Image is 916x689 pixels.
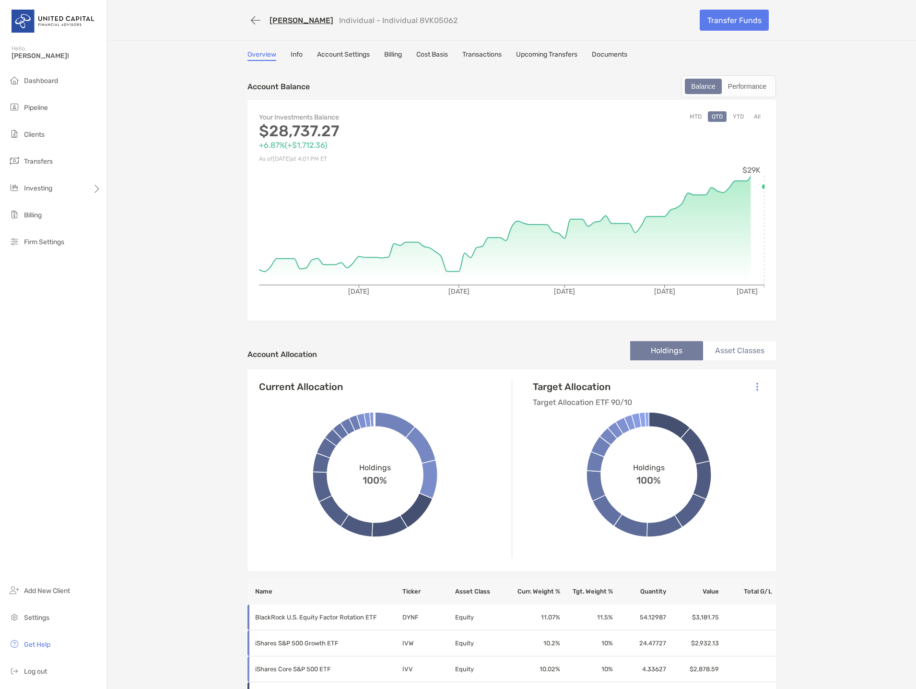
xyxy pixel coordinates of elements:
[9,182,20,193] img: investing icon
[255,637,389,649] p: iShares S&P 500 Growth ETF
[633,463,665,472] span: Holdings
[247,579,402,605] th: Name
[561,630,613,656] td: 10 %
[554,287,575,296] tspan: [DATE]
[681,75,776,97] div: segmented control
[255,611,389,623] p: BlackRock U.S. Equity Factor Rotation ETF
[455,630,507,656] td: Equity
[24,131,45,139] span: Clients
[384,50,402,61] a: Billing
[533,381,632,392] h4: Target Allocation
[24,614,49,622] span: Settings
[9,638,20,650] img: get-help icon
[756,382,758,391] img: Icon List Menu
[462,50,502,61] a: Transactions
[667,579,719,605] th: Value
[24,184,52,192] span: Investing
[416,50,448,61] a: Cost Basis
[317,50,370,61] a: Account Settings
[703,341,776,360] li: Asset Classes
[686,80,721,93] div: Balance
[613,630,666,656] td: 24.47727
[592,50,627,61] a: Documents
[259,153,512,165] p: As of [DATE] at 4:01 PM ET
[12,4,95,38] img: United Capital Logo
[613,579,666,605] th: Quantity
[402,579,455,605] th: Ticker
[9,128,20,140] img: clients icon
[507,656,560,682] td: 10.02 %
[255,663,389,675] p: iShares Core S&P 500 ETF
[24,77,58,85] span: Dashboard
[9,209,20,220] img: billing icon
[708,111,727,122] button: QTD
[742,166,761,175] tspan: $29K
[750,111,764,122] button: All
[9,74,20,86] img: dashboard icon
[359,463,391,472] span: Holdings
[561,656,613,682] td: 10 %
[667,630,719,656] td: $2,932.13
[12,52,101,60] span: [PERSON_NAME]!
[24,238,64,246] span: Firm Settings
[729,111,748,122] button: YTD
[700,10,769,31] a: Transfer Funds
[9,611,20,623] img: settings icon
[402,656,455,682] td: IVV
[561,579,613,605] th: Tgt. Weight %
[667,656,719,682] td: $2,878.59
[259,381,343,392] h4: Current Allocation
[24,104,48,112] span: Pipeline
[247,50,276,61] a: Overview
[270,16,333,25] a: [PERSON_NAME]
[247,81,310,93] p: Account Balance
[630,341,703,360] li: Holdings
[339,16,458,25] p: Individual - Individual 8VK05062
[9,665,20,677] img: logout icon
[613,605,666,630] td: 54.12987
[719,579,776,605] th: Total G/L
[737,287,758,296] tspan: [DATE]
[402,605,455,630] td: DYNF
[507,605,560,630] td: 11.07 %
[507,579,560,605] th: Curr. Weight %
[636,472,661,486] span: 100%
[455,605,507,630] td: Equity
[613,656,666,682] td: 4.33627
[686,111,705,122] button: MTD
[24,641,50,649] span: Get Help
[455,656,507,682] td: Equity
[24,211,42,219] span: Billing
[9,236,20,247] img: firm-settings icon
[259,139,512,151] p: +6.87% ( +$1,712.36 )
[533,396,632,408] p: Target Allocation ETF 90/10
[667,605,719,630] td: $3,181.75
[24,587,70,595] span: Add New Client
[448,287,470,296] tspan: [DATE]
[247,350,317,359] h4: Account Allocation
[9,584,20,596] img: add_new_client icon
[455,579,507,605] th: Asset Class
[402,630,455,656] td: IVW
[24,667,47,676] span: Log out
[561,605,613,630] td: 11.5 %
[259,125,512,137] p: $28,737.27
[24,157,53,166] span: Transfers
[723,80,772,93] div: Performance
[291,50,303,61] a: Info
[507,630,560,656] td: 10.2 %
[654,287,675,296] tspan: [DATE]
[259,111,512,123] p: Your Investments Balance
[9,101,20,113] img: pipeline icon
[348,287,369,296] tspan: [DATE]
[363,472,387,486] span: 100%
[516,50,577,61] a: Upcoming Transfers
[9,155,20,166] img: transfers icon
